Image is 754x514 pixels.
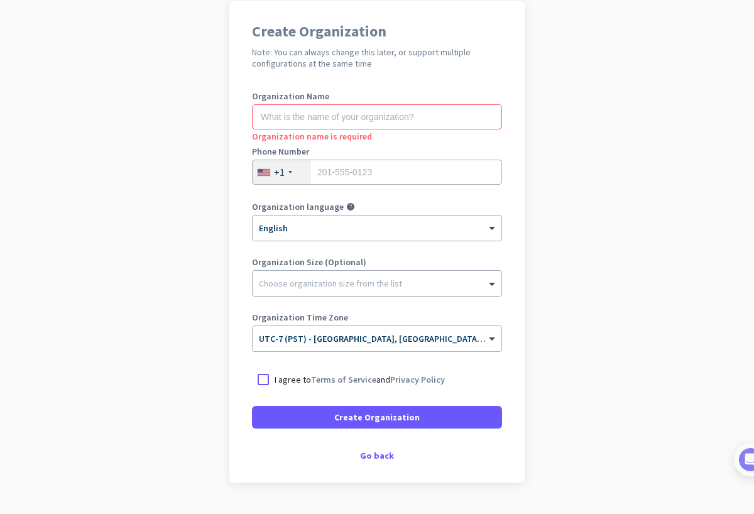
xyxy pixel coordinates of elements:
label: Organization Time Zone [252,313,502,322]
a: Terms of Service [311,374,376,385]
input: 201-555-0123 [252,160,502,185]
p: I agree to and [275,373,445,386]
button: Create Organization [252,406,502,429]
div: +1 [274,166,285,178]
div: Go back [252,451,502,460]
span: Create Organization [334,411,420,424]
a: Privacy Policy [390,374,445,385]
label: Organization Name [252,92,502,101]
input: What is the name of your organization? [252,104,502,129]
label: Phone Number [252,147,502,156]
h2: Note: You can always change this later, or support multiple configurations at the same time [252,46,502,69]
label: Organization language [252,202,344,211]
label: Organization Size (Optional) [252,258,502,266]
h1: Create Organization [252,24,502,39]
span: Organization name is required [252,131,372,142]
i: help [346,202,355,211]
